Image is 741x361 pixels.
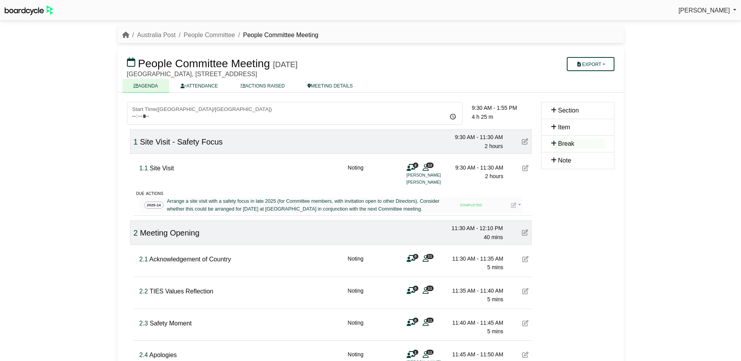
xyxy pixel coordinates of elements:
[407,179,465,186] li: [PERSON_NAME]
[448,224,503,232] div: 11:30 AM - 12:10 PM
[472,104,532,112] div: 9:30 AM - 1:55 PM
[139,320,148,327] span: Click to fine tune number
[122,79,170,93] a: AGENDA
[567,57,614,71] button: Export
[472,114,493,120] span: 4 h 25 m
[485,143,503,149] span: 2 hours
[139,352,148,358] span: Click to fine tune number
[149,352,177,358] span: Apologies
[448,133,503,141] div: 9:30 AM - 11:30 AM
[426,286,434,291] span: 11
[413,286,418,291] span: 0
[150,288,213,295] span: TIES Values Reflection
[348,318,363,336] div: Noting
[137,32,176,38] a: Australia Post
[558,140,575,147] span: Break
[139,288,148,295] span: Click to fine tune number
[165,197,446,213] a: Arrange a site visit with a safety focus in late 2025 (for Committee members, with invitation ope...
[449,318,504,327] div: 11:40 AM - 11:45 AM
[296,79,364,93] a: MEETING DETAILS
[449,254,504,263] div: 11:30 AM - 11:35 AM
[413,163,418,168] span: 2
[136,189,532,197] div: due actions
[558,124,570,130] span: Item
[229,79,296,93] a: ACTIONS RAISED
[348,286,363,304] div: Noting
[184,32,235,38] a: People Committee
[426,318,434,323] span: 11
[679,7,730,14] span: [PERSON_NAME]
[139,165,148,172] span: Click to fine tune number
[134,229,138,237] span: Click to fine tune number
[138,57,270,70] span: People Committee Meeting
[413,318,418,323] span: 0
[426,350,434,355] span: 11
[140,138,223,146] span: Site Visit - Safety Focus
[122,30,319,40] nav: breadcrumb
[449,286,504,295] div: 11:35 AM - 11:40 AM
[487,328,503,334] span: 5 mins
[140,229,199,237] span: Meeting Opening
[484,234,503,240] span: 40 mins
[558,107,579,114] span: Section
[134,138,138,146] span: Click to fine tune number
[449,350,504,359] div: 11:45 AM - 11:50 AM
[149,256,231,263] span: Acknowledgement of Country
[413,254,418,259] span: 0
[150,165,174,172] span: Site Visit
[169,79,229,93] a: ATTENDANCE
[679,5,736,16] a: [PERSON_NAME]
[407,172,465,179] li: [PERSON_NAME]
[487,264,503,270] span: 5 mins
[5,5,53,15] img: BoardcycleBlackGreen-aaafeed430059cb809a45853b8cf6d952af9d84e6e89e1f1685b34bfd5cb7d64.svg
[348,163,363,186] div: Noting
[426,254,434,259] span: 11
[558,157,571,164] span: Note
[235,30,318,40] li: People Committee Meeting
[426,163,434,168] span: 12
[144,202,164,209] span: 2025-14
[485,173,504,179] span: 2 hours
[487,296,503,302] span: 5 mins
[449,163,504,172] div: 9:30 AM - 11:30 AM
[139,256,148,263] span: Click to fine tune number
[457,202,484,209] span: COMPLETED
[348,254,363,272] div: Noting
[273,60,298,69] div: [DATE]
[413,350,418,355] span: 1
[127,71,257,77] span: [GEOGRAPHIC_DATA], [STREET_ADDRESS]
[150,320,192,327] span: Safety Moment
